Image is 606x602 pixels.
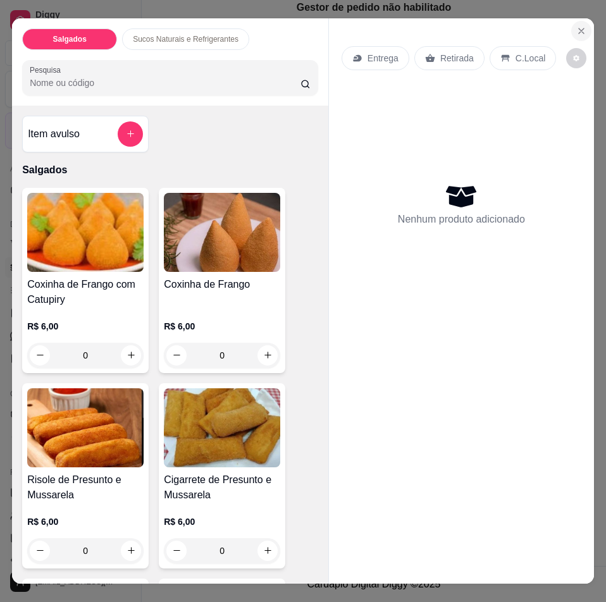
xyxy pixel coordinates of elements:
h4: Risole de Presunto e Mussarela [27,472,144,503]
p: R$ 6,00 [27,515,144,528]
button: decrease-product-quantity [30,541,50,561]
button: decrease-product-quantity [166,345,187,365]
button: increase-product-quantity [121,345,141,365]
button: decrease-product-quantity [30,345,50,365]
p: Salgados [22,163,318,178]
button: increase-product-quantity [121,541,141,561]
img: product-image [164,193,280,272]
label: Pesquisa [30,64,65,75]
p: R$ 6,00 [164,320,280,333]
p: Nenhum produto adicionado [398,212,525,227]
h4: Coxinha de Frango [164,277,280,292]
img: product-image [27,388,144,467]
button: Close [571,21,591,41]
h4: Cigarrete de Presunto e Mussarela [164,472,280,503]
button: decrease-product-quantity [566,48,586,68]
img: product-image [164,388,280,467]
img: product-image [27,193,144,272]
p: R$ 6,00 [27,320,144,333]
button: decrease-product-quantity [166,541,187,561]
button: add-separate-item [118,121,143,147]
p: R$ 6,00 [164,515,280,528]
p: Sucos Naturais e Refrigerantes [133,34,238,44]
p: Entrega [368,52,399,64]
button: increase-product-quantity [257,541,278,561]
p: Retirada [440,52,474,64]
h4: Item avulso [28,126,80,142]
input: Pesquisa [30,77,300,89]
button: increase-product-quantity [257,345,278,365]
p: Salgados [53,34,86,44]
p: C.Local [516,52,545,64]
h4: Coxinha de Frango com Catupiry [27,277,144,307]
